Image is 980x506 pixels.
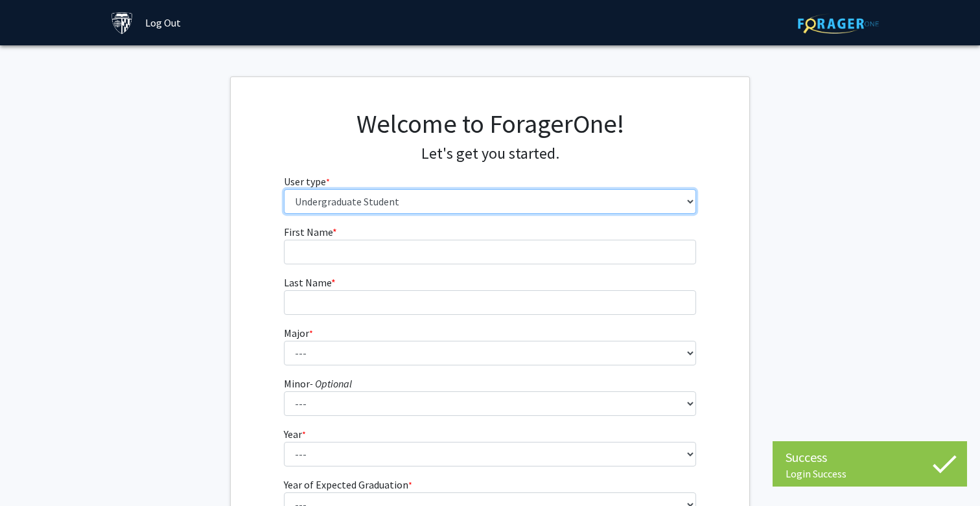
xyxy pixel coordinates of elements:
h4: Let's get you started. [284,144,697,163]
div: Success [786,448,954,467]
label: User type [284,174,330,189]
div: Login Success [786,467,954,480]
span: First Name [284,225,332,238]
img: Johns Hopkins University Logo [111,12,134,34]
img: ForagerOne Logo [798,14,879,34]
label: Year [284,426,306,442]
label: Major [284,325,313,341]
iframe: Chat [10,448,55,496]
label: Year of Expected Graduation [284,477,412,492]
i: - Optional [310,377,352,390]
span: Last Name [284,276,331,289]
h1: Welcome to ForagerOne! [284,108,697,139]
label: Minor [284,376,352,391]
